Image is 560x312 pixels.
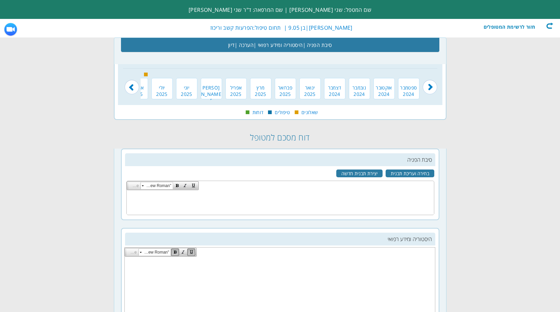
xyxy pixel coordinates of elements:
a: יצירת תבנית חדשה [336,170,383,177]
h2: היסטוריה ומידע רפואי [125,233,435,245]
img: next [124,71,139,95]
span: "Times New Roman" [142,249,169,256]
span: Size [130,249,137,256]
span: טיפולים [275,109,290,115]
span: פברואר [275,84,296,91]
span: שאלונים [301,109,318,115]
iframe: Rich text editor with ID ctl00_MainContent_ctl03_txt [127,190,434,214]
a: Underline [189,182,197,190]
span: 2024 [324,91,345,97]
span: "Times New Roman" [144,182,171,189]
img: ZoomMeetingIcon.png [3,22,18,37]
span: [PERSON_NAME] [309,24,352,31]
a: Bold [173,182,181,190]
img: prev [422,71,437,95]
div: חזור לרשימת המטופלים [476,22,553,29]
span: ספטמבר [398,84,419,91]
span: Size [132,182,139,189]
span: אפריל [226,84,246,91]
span: אוקטובר [374,84,394,91]
span: | תחום טיפול: [209,24,287,31]
h2: סיבת הפניה [125,153,435,166]
a: Italic [181,182,189,190]
a: Bold [171,248,179,256]
span: דיון [228,38,235,52]
a: Underline [187,248,195,256]
span: יולי [152,84,172,91]
span: דצמבר [324,84,345,91]
span: 2025 [226,91,246,97]
a: Size [128,182,141,189]
span: נובמבר [349,84,370,91]
h2: דוח מסכם למטופל [114,128,446,147]
span: 2024 [374,91,394,97]
span: 2025 [250,91,271,97]
a: "Times New Roman" [141,182,173,189]
a: Size [126,249,139,256]
span: הערכה | [235,38,253,52]
span: 2025 [152,91,172,97]
span: [PERSON_NAME] [201,84,222,104]
div: | [141,22,352,33]
span: מרץ [250,84,271,91]
span: 2024 [349,91,370,97]
span: 2025 [300,91,320,97]
span: דוחות [252,109,264,115]
a: Italic [179,248,187,256]
span: היסטוריה ומידע רפואי | [253,38,302,52]
span: שם המטפל: שני [PERSON_NAME] | שם המרפאה: ד"ר שני [PERSON_NAME] [189,6,371,14]
span: 2024 [398,91,419,97]
label: הפרעות קשב וריכוז [210,24,253,31]
span: יוני [176,84,197,91]
span: ינואר [300,84,320,91]
span: 2025 [176,91,197,97]
span: סיבת הפניה | [303,38,332,52]
a: "Times New Roman" [139,249,171,256]
a: בחירה ועריכת תבנית [386,170,434,177]
span: 2025 [275,91,296,97]
label: בן 9.05 [288,24,306,31]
